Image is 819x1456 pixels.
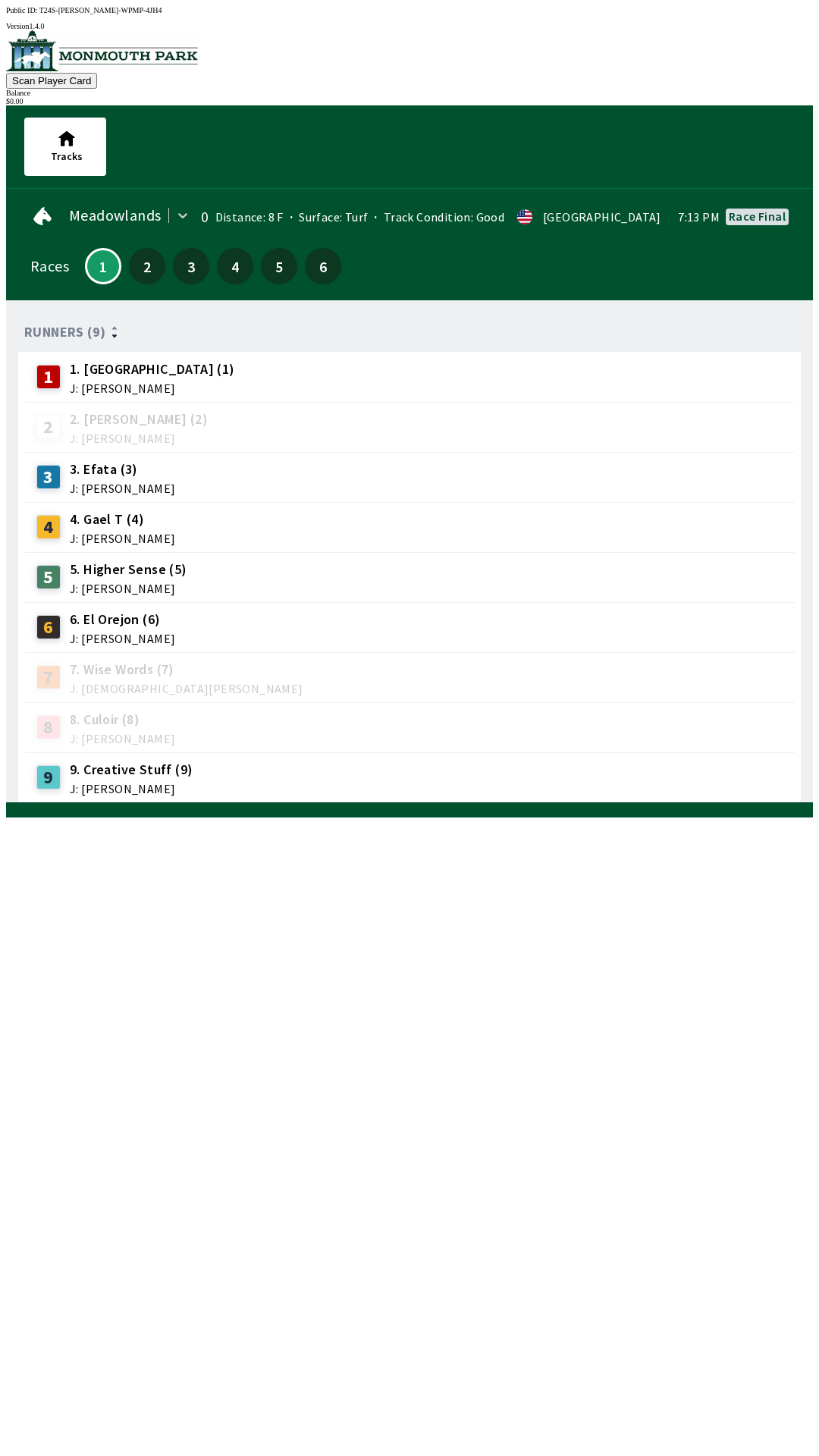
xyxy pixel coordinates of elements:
[221,261,249,271] span: 4
[177,261,206,271] span: 3
[678,211,720,223] span: 7:13 PM
[70,760,193,780] span: 9. Creative Stuff (9)
[284,209,369,224] span: Surface: Turf
[36,615,61,639] div: 6
[70,460,175,479] span: 3. Efata (3)
[30,260,69,272] div: Races
[6,6,813,14] div: Public ID:
[90,262,116,270] span: 1
[70,359,235,379] span: 1. [GEOGRAPHIC_DATA] (1)
[6,97,813,105] div: $ 0.00
[70,632,175,645] span: J: [PERSON_NAME]
[215,209,284,224] span: Distance: 8 F
[36,715,61,739] div: 8
[36,365,61,389] div: 1
[129,248,165,284] button: 2
[36,515,61,539] div: 4
[36,415,61,439] div: 2
[6,73,97,89] button: Scan Player Card
[729,210,786,222] div: Race final
[261,248,297,284] button: 5
[36,765,61,789] div: 9
[36,665,61,689] div: 7
[199,211,209,223] div: 0
[70,733,175,745] span: J: [PERSON_NAME]
[24,326,105,338] span: Runners (9)
[70,582,187,595] span: J: [PERSON_NAME]
[217,248,253,284] button: 4
[36,565,61,589] div: 5
[70,382,235,394] span: J: [PERSON_NAME]
[70,682,303,695] span: J: [DEMOGRAPHIC_DATA][PERSON_NAME]
[70,783,193,795] span: J: [PERSON_NAME]
[70,710,175,730] span: 8. Culoir (8)
[24,325,795,340] div: Runners (9)
[6,89,813,97] div: Balance
[543,211,661,223] div: [GEOGRAPHIC_DATA]
[173,248,209,284] button: 3
[368,209,504,224] span: Track Condition: Good
[85,248,121,284] button: 1
[70,532,175,544] span: J: [PERSON_NAME]
[70,409,208,429] span: 2. [PERSON_NAME] (2)
[309,261,337,271] span: 6
[69,209,161,221] span: Meadowlands
[70,610,175,629] span: 6. El Orejon (6)
[24,118,106,176] button: Tracks
[133,261,162,271] span: 2
[51,149,83,163] span: Tracks
[305,248,341,284] button: 6
[265,261,293,271] span: 5
[6,22,813,30] div: Version 1.4.0
[6,30,198,71] img: venue logo
[70,660,303,679] span: 7. Wise Words (7)
[70,432,208,444] span: J: [PERSON_NAME]
[70,510,175,529] span: 4. Gael T (4)
[70,560,187,579] span: 5. Higher Sense (5)
[36,465,61,489] div: 3
[39,6,162,14] span: T24S-[PERSON_NAME]-WPMP-4JH4
[70,482,175,494] span: J: [PERSON_NAME]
